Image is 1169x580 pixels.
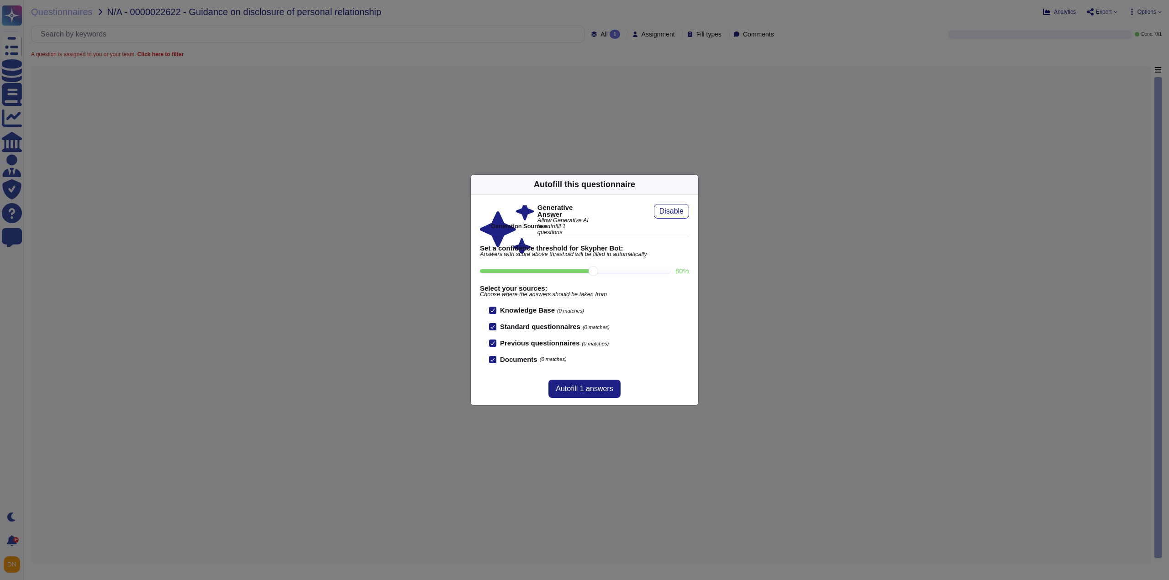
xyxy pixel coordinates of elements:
span: (0 matches) [583,324,610,330]
span: Allow Generative AI to autofill 1 questions [537,218,591,235]
span: (0 matches) [557,308,584,314]
b: Set a confidence threshold for Skypher Bot: [480,245,689,251]
span: Choose where the answers should be taken from [480,292,689,298]
label: 80 % [675,267,689,274]
b: Generation Sources : [491,223,550,230]
b: Documents [500,356,537,363]
b: Standard questionnaires [500,323,580,330]
span: Answers with score above threshold will be filled in automatically [480,251,689,257]
span: (0 matches) [582,341,609,346]
button: Autofill 1 answers [548,380,620,398]
div: Autofill this questionnaire [534,178,635,191]
b: Generative Answer [537,204,591,218]
span: (0 matches) [540,357,567,362]
span: Disable [659,208,684,215]
b: Previous questionnaires [500,339,579,347]
button: Disable [654,204,689,219]
span: Autofill 1 answers [556,385,613,392]
b: Knowledge Base [500,306,555,314]
b: Select your sources: [480,285,689,292]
